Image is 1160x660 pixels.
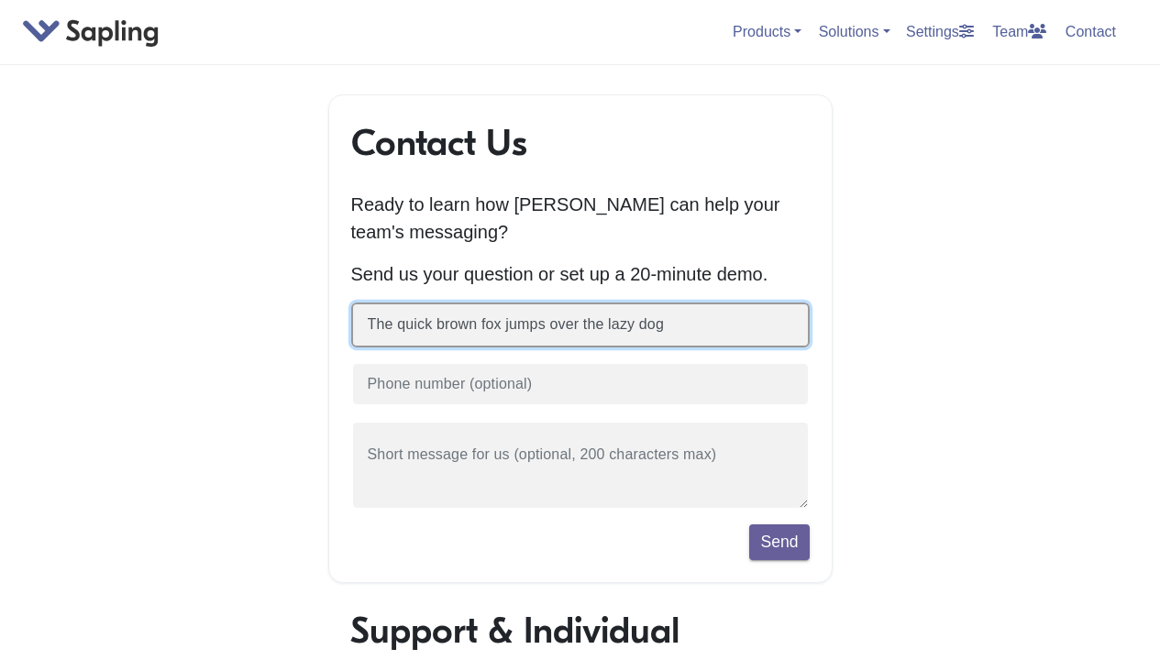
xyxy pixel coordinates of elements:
[351,121,810,165] h1: Contact Us
[351,362,810,407] input: Phone number (optional)
[733,24,801,39] a: Products
[351,302,810,347] input: Business email (required)
[351,191,810,246] p: Ready to learn how [PERSON_NAME] can help your team's messaging?
[351,260,810,288] p: Send us your question or set up a 20-minute demo.
[1058,16,1123,47] a: Contact
[819,24,890,39] a: Solutions
[899,16,981,47] a: Settings
[985,16,1054,47] a: Team
[749,524,809,559] button: Send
